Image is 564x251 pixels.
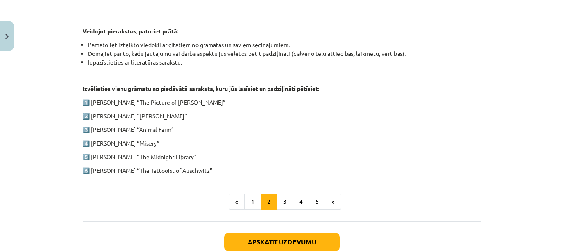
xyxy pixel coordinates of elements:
img: icon-close-lesson-0947bae3869378f0d4975bcd49f059093ad1ed9edebbc8119c70593378902aed.svg [5,34,9,39]
strong: Izvēlieties vienu grāmatu no piedāvātā saraksta, kuru jūs lasīsiet un padziļināti pētīsiet: [83,85,319,92]
strong: Veidojot pierakstus, paturiet prātā: [83,27,178,35]
button: 3 [277,194,293,210]
p: 1️⃣ [PERSON_NAME] “The Picture of [PERSON_NAME]” [83,98,481,107]
li: Domājiet par to, kādu jautājumu vai darba aspektu jūs vēlētos pētīt padziļināti (galveno tēlu att... [88,49,481,58]
button: « [229,194,245,210]
p: 3️⃣ [PERSON_NAME] “Animal Farm” [83,125,481,134]
p: 2️⃣ [PERSON_NAME] “[PERSON_NAME]” [83,112,481,120]
li: Iepazīstieties ar literatūras sarakstu. [88,58,481,67]
p: 4️⃣ [PERSON_NAME] “Misery” [83,139,481,148]
li: Pamatojiet izteikto viedokli ar citātiem no grāmatas un saviem secinājumiem. [88,41,481,49]
button: 5 [309,194,325,210]
p: 6️⃣ [PERSON_NAME] “The Tattooist of Auschwitz” [83,166,481,175]
nav: Page navigation example [83,194,481,210]
button: 1 [244,194,261,210]
p: 5️⃣ [PERSON_NAME] “The Midnight Library” [83,153,481,161]
button: » [325,194,341,210]
button: 2 [261,194,277,210]
button: 4 [293,194,309,210]
button: Apskatīt uzdevumu [224,233,340,251]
